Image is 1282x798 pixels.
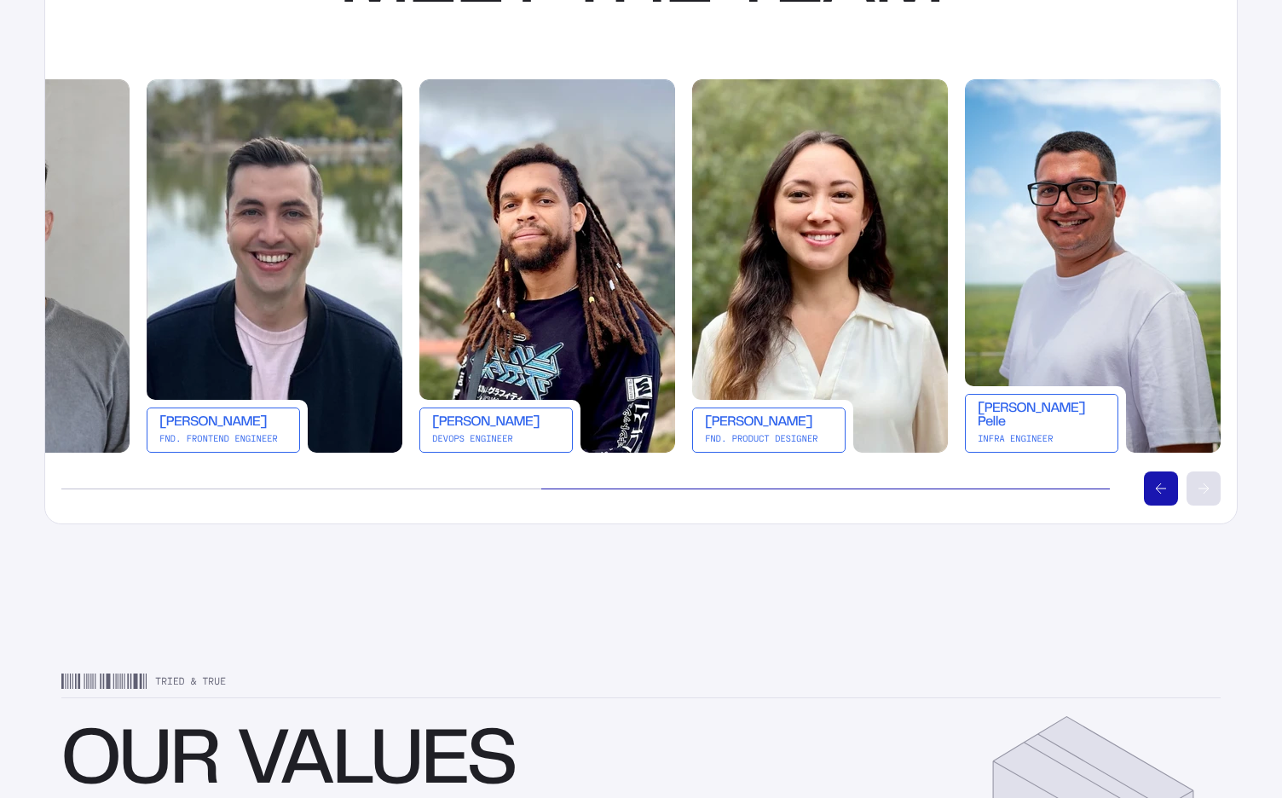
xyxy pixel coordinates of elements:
img: headshot photo of Zachary Williams [147,79,402,453]
div: DevOps Engineer [432,434,560,443]
div: [PERSON_NAME] [432,416,560,430]
div: [PERSON_NAME] [705,416,833,430]
button: Scroll left [1144,471,1178,506]
button: Scroll right [1187,471,1221,506]
div: FND. Product Designer [705,434,833,443]
img: headshot photo of Becca Creger [692,79,948,453]
div: Tried & True [61,674,1221,698]
img: headshot photo of André Araújo [419,79,675,453]
div: FND. Frontend Engineer [159,434,287,443]
div: [PERSON_NAME] [159,416,287,430]
div: [PERSON_NAME] Pelle [978,402,1106,430]
img: headshot photo of Rogers Pelle [965,79,1221,453]
div: Infra Engineer [978,434,1106,443]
